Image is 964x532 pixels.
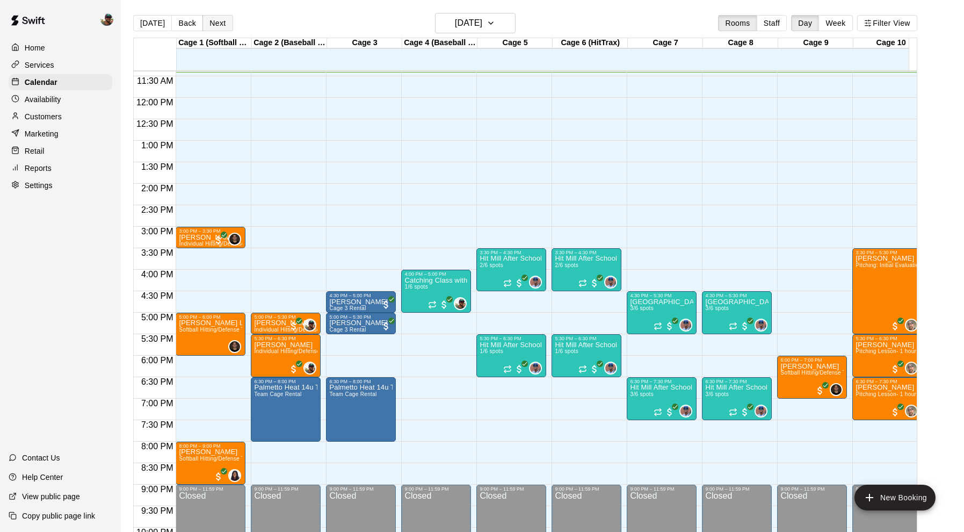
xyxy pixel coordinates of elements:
[856,250,919,255] div: 3:30 PM – 5:30 PM
[729,322,737,330] span: Recurring event
[139,356,176,365] span: 6:00 PM
[533,362,542,375] span: Francis Grullon
[305,363,315,373] img: Ben Boykin
[329,305,366,311] span: Cage 3 Rental
[555,262,578,268] span: 2/6 spots filled
[757,15,787,31] button: Staff
[477,38,553,48] div: Cage 5
[778,38,853,48] div: Cage 9
[22,452,60,463] p: Contact Us
[228,469,241,482] div: KaDedra Temple
[329,314,393,320] div: 5:00 PM – 5:30 PM
[179,314,242,320] div: 5:00 PM – 6:00 PM
[740,321,750,332] span: All customers have paid
[326,377,396,442] div: 6:30 PM – 8:00 PM: Palmetto Heat 14u Temple
[401,270,471,313] div: 4:00 PM – 5:00 PM: Catching Class with Ben Boykin
[680,320,691,330] img: Francis Grullon
[329,391,376,397] span: Team Cage Rental
[176,442,245,485] div: 8:00 PM – 9:00 PM: Emmi Ramsey
[22,511,95,521] p: Copy public page link
[25,42,45,53] p: Home
[480,262,503,268] span: 2/6 spots filled
[530,363,541,373] img: Francis Grullon
[856,379,919,384] div: 6:30 PM – 7:30 PM
[705,486,769,492] div: 9:00 PM – 11:59 PM
[134,119,176,128] span: 12:30 PM
[179,327,281,333] span: Softball Hitting/Defense Training: 1 hour
[329,293,393,298] div: 4:30 PM – 5:00 PM
[890,321,901,332] span: All customers have paid
[254,327,363,333] span: Individual Hitting/Defense Training: 30 min
[179,241,287,247] span: Individual Hitting/Defense Training: 30 min
[9,40,112,56] div: Home
[98,9,121,30] div: Ben Boykin
[530,277,541,287] img: Francis Grullon
[100,13,113,26] img: Ben Boykin
[856,348,916,354] span: Pitching Lesson- 1 hour
[780,370,882,376] span: Softball Hitting/Defense Training: 1 hour
[233,340,241,353] span: Kyle Harris
[740,407,750,418] span: All customers have paid
[9,109,112,125] a: Customers
[305,320,315,330] img: Ben Boykin
[9,143,112,159] a: Retail
[139,420,176,429] span: 7:30 PM
[756,406,766,416] img: Francis Grullon
[533,276,542,289] span: Francis Grullon
[25,146,45,156] p: Retail
[288,364,299,375] span: All customers have paid
[780,357,844,363] div: 6:00 PM – 7:00 PM
[139,485,176,494] span: 9:00 PM
[684,405,692,418] span: Francis Grullon
[303,319,316,332] div: Ben Boykin
[654,408,662,416] span: Recurring event
[176,227,245,248] div: 3:00 PM – 3:30 PM: Mia Kovacs
[381,321,392,332] span: All customers have paid
[254,336,317,341] div: 5:30 PM – 6:30 PM
[251,313,321,334] div: 5:00 PM – 5:30 PM: Evan Chwazczewski
[555,348,578,354] span: 1/6 spots filled
[630,305,654,311] span: 3/6 spots filled
[905,319,918,332] div: Ryan Morris
[213,471,224,482] span: All customers have paid
[830,383,843,396] div: Kyle Harris
[679,319,692,332] div: Francis Grullon
[702,291,772,334] div: 4:30 PM – 5:30 PM: Hit Mill After School Academy 8u-10u- Fielding
[171,15,203,31] button: Back
[718,15,757,31] button: Rooms
[9,126,112,142] a: Marketing
[476,334,546,377] div: 5:30 PM – 6:30 PM: Hit Mill After School Academy 10-13u- Hitting
[22,491,80,502] p: View public page
[254,391,301,397] span: Team Cage Rental
[480,486,543,492] div: 9:00 PM – 11:59 PM
[229,341,240,352] img: Kyle Harris
[9,160,112,176] div: Reports
[856,336,919,341] div: 5:30 PM – 6:30 PM
[705,379,769,384] div: 6:30 PM – 7:30 PM
[759,319,767,332] span: Francis Grullon
[213,235,224,246] span: All customers have paid
[654,322,662,330] span: Recurring event
[684,319,692,332] span: Francis Grullon
[176,313,245,356] div: 5:00 PM – 6:00 PM: Dan Gibbons Lesson
[139,506,176,515] span: 9:30 PM
[834,383,843,396] span: Kyle Harris
[856,391,916,397] span: Pitching Lesson- 1 hour
[553,38,628,48] div: Cage 6 (HitTrax)
[327,38,402,48] div: Cage 3
[329,379,393,384] div: 6:30 PM – 8:00 PM
[179,228,242,234] div: 3:00 PM – 3:30 PM
[308,319,316,332] span: Ben Boykin
[852,334,922,377] div: 5:30 PM – 6:30 PM: Trevor Snyder
[229,234,240,245] img: Kyle Harris
[729,408,737,416] span: Recurring event
[514,364,525,375] span: All customers have paid
[25,111,62,122] p: Customers
[608,276,617,289] span: Francis Grullon
[233,469,241,482] span: KaDedra Temple
[905,362,918,375] div: Ryan Morris
[755,405,767,418] div: Francis Grullon
[627,377,697,420] div: 6:30 PM – 7:30 PM: Hit Mill After School Academy 11-13u- Fielding
[139,141,176,150] span: 1:00 PM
